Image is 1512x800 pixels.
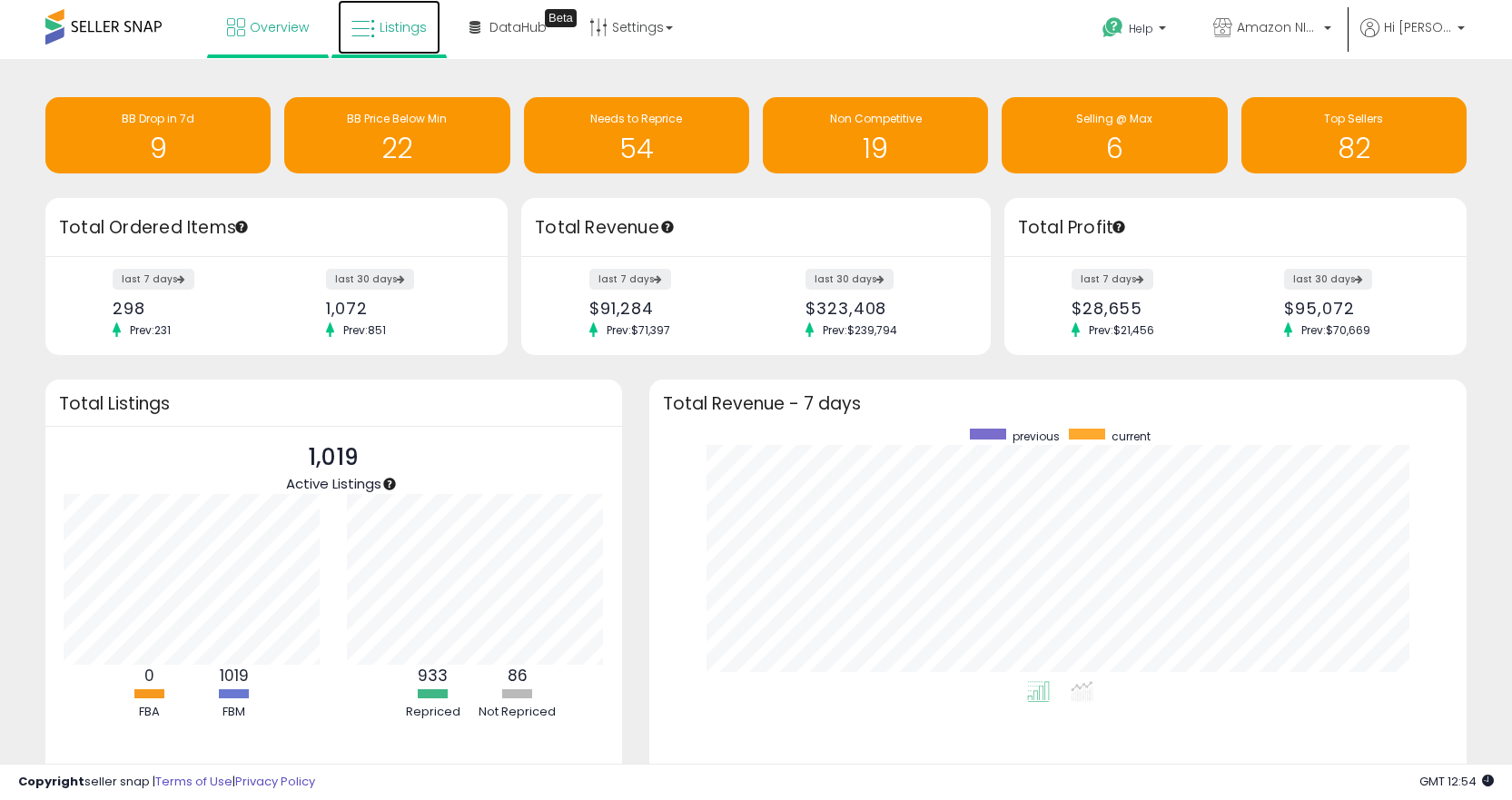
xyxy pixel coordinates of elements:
b: 933 [418,665,448,686]
h1: 22 [293,133,500,163]
span: Prev: 231 [121,322,180,338]
h1: 82 [1250,133,1458,163]
a: Selling @ Max 6 [1002,97,1227,173]
a: Terms of Use [155,773,232,790]
div: $95,072 [1284,299,1434,318]
a: Non Competitive 19 [763,97,988,173]
span: Prev: 851 [334,322,395,338]
b: 1019 [220,665,249,686]
b: 0 [144,665,154,686]
span: Prev: $71,397 [598,322,679,338]
h1: 6 [1011,133,1218,163]
a: BB Drop in 7d 9 [45,97,271,173]
div: $91,284 [589,299,743,318]
span: Top Sellers [1324,111,1383,126]
label: last 30 days [326,269,414,290]
i: Get Help [1102,16,1124,39]
h1: 54 [533,133,740,163]
span: Active Listings [286,474,381,493]
a: Needs to Reprice 54 [524,97,749,173]
h3: Total Listings [59,397,608,410]
span: Needs to Reprice [590,111,682,126]
span: DataHub [489,18,547,36]
span: Prev: $70,669 [1292,322,1379,338]
h3: Total Ordered Items [59,215,494,241]
div: Not Repriced [477,704,558,721]
div: Tooltip anchor [545,9,577,27]
span: Listings [380,18,427,36]
label: last 7 days [113,269,194,290]
span: Non Competitive [830,111,922,126]
span: 2025-10-6 12:54 GMT [1419,773,1494,790]
div: Tooltip anchor [1111,219,1127,235]
a: BB Price Below Min 22 [284,97,509,173]
label: last 30 days [1284,269,1372,290]
span: Help [1129,21,1153,36]
span: Amazon NINJA [1237,18,1319,36]
span: Prev: $239,794 [814,322,906,338]
div: seller snap | | [18,774,315,791]
div: $323,408 [805,299,959,318]
span: Overview [250,18,309,36]
label: last 7 days [589,269,671,290]
span: previous [1013,429,1060,444]
h3: Total Revenue - 7 days [663,397,1453,410]
span: BB Price Below Min [347,111,447,126]
p: 1,019 [286,440,381,475]
span: Prev: $21,456 [1080,322,1163,338]
a: Help [1088,3,1184,59]
div: Tooltip anchor [233,219,250,235]
h1: 9 [54,133,262,163]
div: $28,655 [1072,299,1221,318]
label: last 30 days [805,269,894,290]
div: 298 [113,299,262,318]
span: current [1112,429,1151,444]
div: 1,072 [326,299,476,318]
h3: Total Profit [1018,215,1453,241]
div: Tooltip anchor [381,476,398,492]
div: Repriced [392,704,474,721]
span: BB Drop in 7d [122,111,194,126]
span: Selling @ Max [1076,111,1152,126]
h3: Total Revenue [535,215,977,241]
label: last 7 days [1072,269,1153,290]
h1: 19 [772,133,979,163]
div: FBA [109,704,191,721]
strong: Copyright [18,773,84,790]
div: FBM [193,704,275,721]
b: 86 [508,665,528,686]
a: Hi [PERSON_NAME] [1360,18,1465,59]
a: Privacy Policy [235,773,315,790]
div: Tooltip anchor [659,219,676,235]
span: Hi [PERSON_NAME] [1384,18,1452,36]
a: Top Sellers 82 [1241,97,1467,173]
